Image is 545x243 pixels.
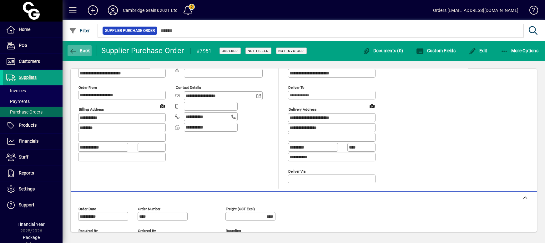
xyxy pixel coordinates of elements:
[416,48,456,53] span: Custom Fields
[525,1,537,22] a: Knowledge Base
[3,107,63,117] a: Purchase Orders
[19,170,34,175] span: Reports
[415,45,457,56] button: Custom Fields
[23,235,40,240] span: Package
[138,206,160,211] mat-label: Order number
[19,75,37,80] span: Suppliers
[226,228,241,233] mat-label: Rounding
[226,206,255,211] mat-label: Freight (GST excl)
[63,45,97,56] app-page-header-button: Back
[279,49,304,53] span: Not Invoiced
[19,43,27,48] span: POS
[222,49,238,53] span: Ordered
[123,5,178,15] div: Cambridge Grains 2021 Ltd
[3,38,63,53] a: POS
[19,123,37,128] span: Products
[6,99,30,104] span: Payments
[138,228,156,233] mat-label: Ordered by
[78,85,97,90] mat-label: Order from
[367,101,377,111] a: View on map
[105,28,155,34] span: Supplier Purchase Order
[363,48,403,53] span: Documents (0)
[288,85,305,90] mat-label: Deliver To
[19,202,34,207] span: Support
[3,165,63,181] a: Reports
[68,25,92,36] button: Filter
[3,85,63,96] a: Invoices
[78,206,96,211] mat-label: Order date
[83,5,103,16] button: Add
[103,5,123,16] button: Profile
[19,27,30,32] span: Home
[157,101,167,111] a: View on map
[102,46,184,56] div: Supplier Purchase Order
[78,228,98,233] mat-label: Required by
[3,96,63,107] a: Payments
[69,48,90,53] span: Back
[3,181,63,197] a: Settings
[469,48,487,53] span: Edit
[499,45,540,56] button: More Options
[6,88,26,93] span: Invoices
[501,48,539,53] span: More Options
[467,45,489,56] button: Edit
[433,5,518,15] div: Orders [EMAIL_ADDRESS][DOMAIN_NAME]
[3,134,63,149] a: Financials
[197,46,211,56] div: #7951
[248,49,269,53] span: Not Filled
[3,54,63,69] a: Customers
[68,45,92,56] button: Back
[3,149,63,165] a: Staff
[361,45,405,56] button: Documents (0)
[6,109,43,114] span: Purchase Orders
[19,154,28,159] span: Staff
[18,222,45,227] span: Financial Year
[3,118,63,133] a: Products
[19,59,40,64] span: Customers
[3,22,63,38] a: Home
[69,28,90,33] span: Filter
[19,186,35,191] span: Settings
[3,197,63,213] a: Support
[19,139,38,144] span: Financials
[288,169,305,173] mat-label: Deliver via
